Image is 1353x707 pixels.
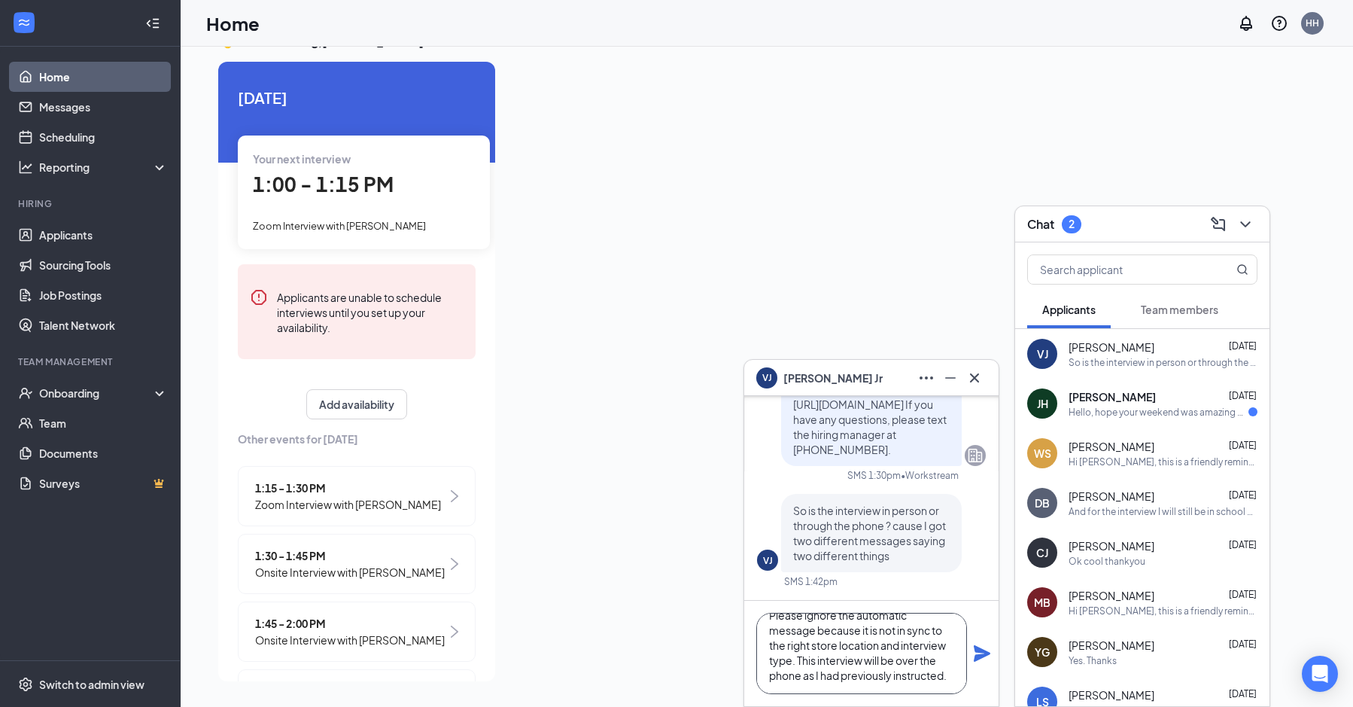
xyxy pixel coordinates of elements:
svg: QuestionInfo [1270,14,1288,32]
span: Zoom Interview with [PERSON_NAME] [253,220,426,232]
span: [DATE] [1229,638,1257,650]
div: SMS 1:30pm [847,469,901,482]
span: [PERSON_NAME] Jr [783,370,883,386]
div: Switch to admin view [39,677,144,692]
svg: Plane [973,645,991,663]
a: Applicants [39,220,168,250]
span: 1:15 - 1:30 PM [255,480,441,496]
span: Other events for [DATE] [238,431,476,447]
svg: Company [966,446,984,465]
a: Scheduling [39,122,168,152]
div: Onboarding [39,385,155,401]
button: Minimize [938,366,962,390]
div: CJ [1036,545,1048,560]
a: Team [39,408,168,438]
div: Hi [PERSON_NAME], this is a friendly reminder. Your meeting with [DEMOGRAPHIC_DATA]-fil-A for Tru... [1069,456,1257,468]
svg: MagnifyingGlass [1236,264,1248,276]
span: • Workstream [901,469,959,482]
span: [PERSON_NAME] [1069,439,1154,454]
span: Zoom Interview with [PERSON_NAME] [255,496,441,513]
div: Yes. Thanks [1069,654,1117,667]
svg: ComposeMessage [1209,215,1227,233]
svg: Cross [965,369,984,387]
span: Onsite Interview with [PERSON_NAME] [255,632,445,648]
a: Talent Network [39,310,168,340]
span: [PERSON_NAME] [1069,538,1154,553]
span: [DATE] [1229,688,1257,699]
div: Open Intercom Messenger [1302,656,1338,692]
svg: Minimize [941,369,959,387]
span: 1:45 - 2:00 PM [255,615,445,632]
span: [DATE] [238,86,476,109]
h3: Chat [1027,216,1054,233]
span: [DATE] [1229,390,1257,401]
div: YG [1035,645,1050,660]
span: Your next interview [253,152,351,166]
div: Team Management [18,355,165,368]
div: MB [1034,595,1050,610]
svg: WorkstreamLogo [17,15,32,30]
div: And for the interview I will still be in school at that time [1069,505,1257,518]
svg: Analysis [18,160,33,175]
span: [PERSON_NAME] [1069,588,1154,603]
svg: Notifications [1237,14,1255,32]
input: Search applicant [1028,255,1206,284]
span: Applicants [1042,303,1096,316]
button: Ellipses [914,366,938,390]
span: So is the interview in person or through the phone ? cause I got two different messages saying tw... [793,504,946,562]
span: [DATE] [1229,440,1257,451]
span: 1:30 - 1:45 PM [255,547,445,564]
a: Sourcing Tools [39,250,168,280]
svg: Error [250,288,268,306]
div: 2 [1069,218,1075,230]
button: ComposeMessage [1206,212,1230,236]
h1: Home [206,11,260,36]
div: DB [1035,495,1050,510]
div: VJ [763,554,773,567]
svg: Settings [18,677,33,692]
div: WS [1034,446,1051,461]
div: So is the interview in person or through the phone ? cause I got two different messages saying tw... [1069,356,1257,369]
div: Applicants are unable to schedule interviews until you set up your availability. [277,288,464,335]
div: JH [1037,396,1048,411]
span: [DATE] [1229,340,1257,352]
a: Job Postings [39,280,168,310]
span: [DATE] [1229,489,1257,501]
span: [DATE] [1229,589,1257,600]
span: Team members [1141,303,1218,316]
svg: Collapse [145,16,160,31]
div: Hiring [18,197,165,210]
a: Documents [39,438,168,468]
div: Hello, hope your weekend was amazing do you guys have any updates [1069,406,1248,419]
button: ChevronDown [1233,212,1257,236]
span: [DATE] [1229,539,1257,550]
span: [PERSON_NAME] [1069,489,1154,504]
textarea: Please ignore the automatic message because it is not in sync to the right store location and int... [756,613,967,694]
span: 1:00 - 1:15 PM [253,172,394,197]
span: [PERSON_NAME] [1069,389,1156,404]
span: Onsite Interview with [PERSON_NAME] [255,564,445,581]
div: Hi [PERSON_NAME], this is a friendly reminder. Your meeting with [DEMOGRAPHIC_DATA]-fil-A for Tru... [1069,605,1257,617]
div: VJ [1037,346,1048,361]
a: SurveysCrown [39,468,168,498]
span: [PERSON_NAME] [1069,638,1154,653]
div: Ok cool thankyou [1069,555,1145,568]
button: Cross [962,366,987,390]
div: Reporting [39,160,169,175]
svg: Ellipses [917,369,935,387]
div: HH [1306,17,1319,29]
a: Home [39,62,168,92]
svg: ChevronDown [1236,215,1254,233]
span: [PERSON_NAME] [1069,687,1154,702]
span: [PERSON_NAME] [1069,340,1154,355]
svg: UserCheck [18,385,33,401]
a: Messages [39,92,168,122]
button: Add availability [306,389,407,419]
div: SMS 1:42pm [784,575,838,588]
